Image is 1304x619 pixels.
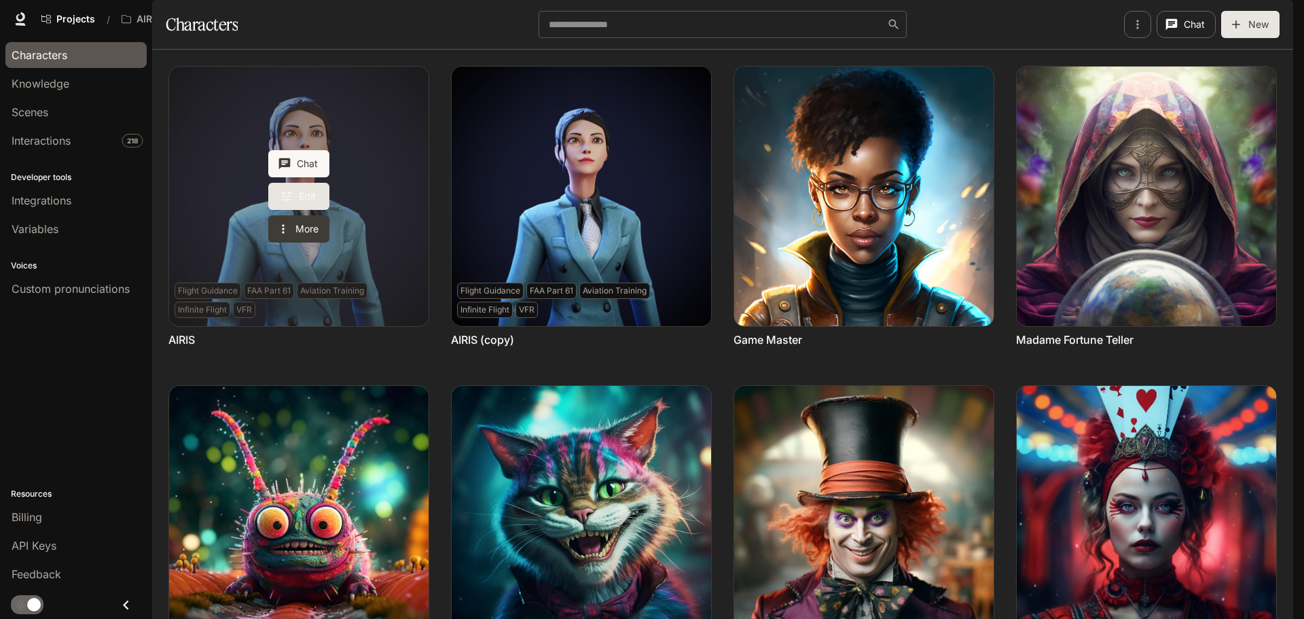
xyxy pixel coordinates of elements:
span: Projects [56,14,95,25]
button: Chat with AIRIS [268,150,329,177]
a: Edit AIRIS [268,183,329,210]
a: Madame Fortune Teller [1016,332,1134,347]
a: Game Master [733,332,802,347]
img: AIRIS (copy) [452,67,711,326]
button: Chat [1157,11,1216,38]
a: AIRIS (copy) [451,332,514,347]
p: AIRIS [137,14,161,25]
img: Game Master [734,67,994,326]
button: All workspaces [115,5,182,33]
a: AIRIS [169,67,429,326]
a: AIRIS [168,332,195,347]
button: New [1221,11,1280,38]
div: / [101,12,115,26]
h1: Characters [166,11,238,38]
button: More actions [268,215,329,243]
img: Madame Fortune Teller [1017,67,1276,326]
a: Go to projects [35,5,101,33]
